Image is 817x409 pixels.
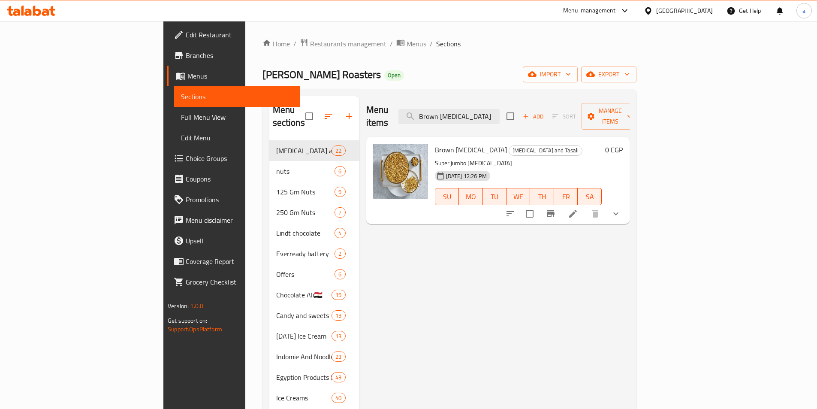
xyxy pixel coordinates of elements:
a: Edit Restaurant [167,24,300,45]
button: export [581,67,636,82]
span: Lindt chocolate [276,228,335,238]
div: Chocolate Ali🇪🇬 [276,290,332,300]
span: 13 [332,332,345,340]
span: 2 [335,250,345,258]
span: 9 [335,188,345,196]
span: Menu disclaimer [186,215,293,225]
span: Select all sections [300,107,318,125]
span: Everready battery [276,248,335,259]
a: Full Menu View [174,107,300,127]
div: [DATE] Ice Cream13 [269,326,359,346]
span: FR [558,191,574,203]
div: Indomie And Noodles23 [269,346,359,367]
div: Pulp and Tasali [276,145,332,156]
div: Everready battery2 [269,243,359,264]
span: TH [534,191,550,203]
button: import [523,67,578,82]
span: Sections [181,91,293,102]
span: Manage items [588,106,632,127]
span: [MEDICAL_DATA] and Tasali [276,145,332,156]
span: SU [439,191,455,203]
button: Add section [339,106,359,127]
div: 125 Gm Nuts9 [269,182,359,202]
div: Ice Creams [276,393,332,403]
span: Choice Groups [186,153,293,164]
span: Add item [519,110,547,123]
span: Open [384,72,404,79]
button: SU [435,188,459,205]
div: 125 Gm Nuts [276,187,335,197]
div: Menu-management [563,6,616,16]
div: Open [384,70,404,81]
a: Upsell [167,230,300,251]
span: 7 [335,209,345,217]
div: items [332,310,345,321]
button: Branch-specific-item [540,203,561,224]
div: items [332,145,345,156]
div: [GEOGRAPHIC_DATA] [656,6,713,15]
span: Menus [407,39,426,49]
span: WE [510,191,527,203]
span: 4 [335,229,345,237]
a: Choice Groups [167,148,300,169]
div: items [332,351,345,362]
span: Offers [276,269,335,279]
span: [MEDICAL_DATA] and Tasali [509,145,582,155]
div: Ice Creams40 [269,388,359,408]
a: Promotions [167,189,300,210]
span: Restaurants management [310,39,386,49]
div: 250 Gm Nuts7 [269,202,359,223]
span: [PERSON_NAME] Roasters [262,65,381,84]
button: TH [530,188,554,205]
button: Add [519,110,547,123]
button: sort-choices [500,203,521,224]
span: 1.0.0 [190,300,203,312]
div: [MEDICAL_DATA] and Tasali22 [269,140,359,161]
span: 13 [332,312,345,320]
p: Super jumbo [MEDICAL_DATA] [435,158,602,169]
span: Grocery Checklist [186,277,293,287]
button: Manage items [582,103,639,130]
span: Brown [MEDICAL_DATA] [435,143,507,156]
button: delete [585,203,606,224]
span: 6 [335,167,345,176]
span: TU [486,191,503,203]
span: Indomie And Noodles [276,351,332,362]
div: items [332,290,345,300]
div: items [335,207,345,218]
span: 6 [335,270,345,279]
div: items [335,166,345,176]
div: items [335,269,345,279]
div: nuts6 [269,161,359,182]
button: FR [554,188,578,205]
div: items [332,331,345,341]
span: Get support on: [168,315,207,326]
a: Grocery Checklist [167,272,300,292]
li: / [430,39,433,49]
span: Candy and sweets [276,310,332,321]
div: items [332,393,345,403]
a: Menus [396,38,426,49]
h6: 0 EGP [605,144,623,156]
a: Sections [174,86,300,107]
a: Support.OpsPlatform [168,324,222,335]
button: MO [459,188,482,205]
nav: breadcrumb [262,38,636,49]
a: Coupons [167,169,300,189]
a: Coverage Report [167,251,300,272]
span: SA [581,191,598,203]
a: Restaurants management [300,38,386,49]
span: MO [462,191,479,203]
span: [DATE] 12:26 PM [443,172,490,180]
span: Full Menu View [181,112,293,122]
div: Offers6 [269,264,359,285]
span: Egyption Products 🇪🇬 [276,372,332,382]
span: Edit Restaurant [186,30,293,40]
a: Edit menu item [568,209,578,219]
span: Promotions [186,194,293,205]
span: Add [522,112,545,121]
